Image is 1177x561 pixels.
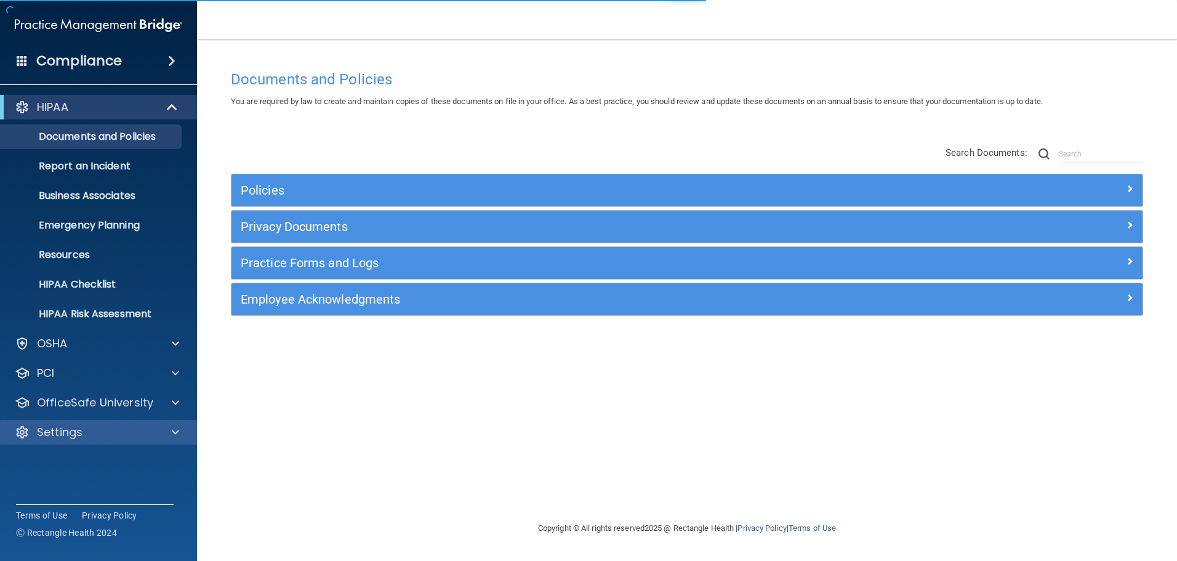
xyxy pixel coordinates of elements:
p: HIPAA Checklist [8,278,176,291]
a: Employee Acknowledgments [241,289,1133,309]
a: Settings [15,425,179,440]
p: Documents and Policies [8,131,176,143]
span: Search Documents: [946,147,1027,158]
p: OfficeSafe University [37,395,153,410]
p: Settings [37,425,82,440]
p: Resources [8,249,176,261]
a: Terms of Use [16,509,67,522]
img: ic-search.3b580494.png [1038,148,1050,159]
a: PCI [15,366,179,381]
a: OSHA [15,336,179,351]
a: Privacy Policy [737,523,786,533]
div: Copyright © All rights reserved 2025 @ Rectangle Health | | [462,509,912,548]
input: Search [1059,145,1143,163]
a: Practice Forms and Logs [241,253,1133,273]
img: PMB logo [15,13,182,38]
h5: Practice Forms and Logs [241,256,906,270]
a: OfficeSafe University [15,395,179,410]
a: Terms of Use [789,523,836,533]
a: Privacy Documents [241,217,1133,236]
p: HIPAA Risk Assessment [8,308,176,320]
p: PCI [37,366,54,381]
h5: Policies [241,184,906,197]
iframe: Drift Widget Chat Controller [964,474,1162,523]
h5: Privacy Documents [241,220,906,233]
p: Report an Incident [8,160,176,172]
p: Business Associates [8,190,176,202]
p: Emergency Planning [8,219,176,232]
a: Privacy Policy [82,509,137,522]
p: OSHA [37,336,68,351]
a: HIPAA [15,100,179,115]
span: Ⓒ Rectangle Health 2024 [16,527,117,539]
h4: Documents and Policies [231,71,1143,87]
h4: Compliance [36,52,122,70]
a: Policies [241,180,1133,200]
p: HIPAA [37,100,68,115]
span: You are required by law to create and maintain copies of these documents on file in your office. ... [231,97,1043,106]
h5: Employee Acknowledgments [241,293,906,306]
